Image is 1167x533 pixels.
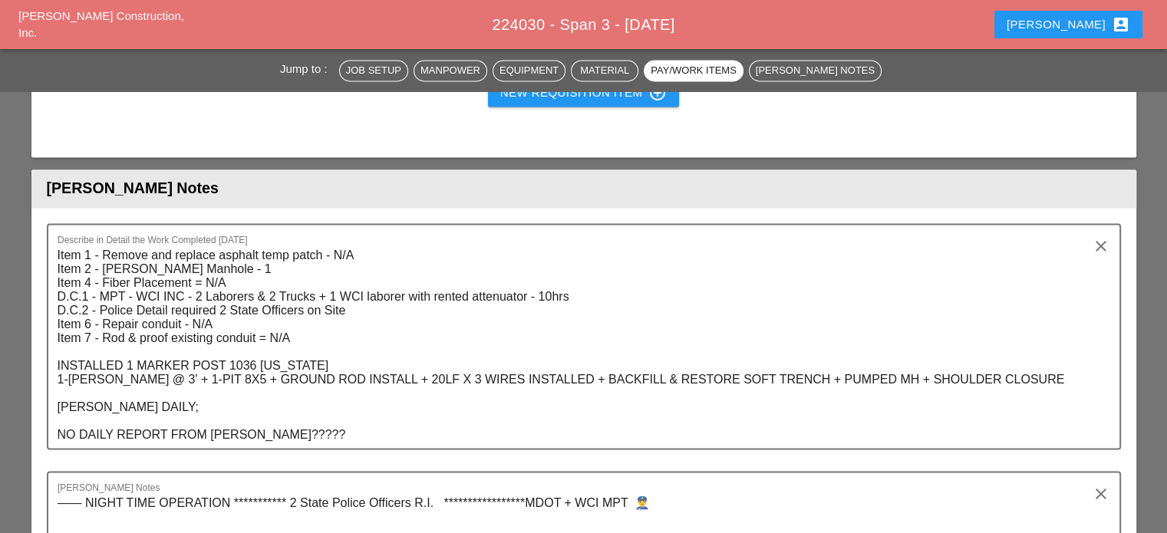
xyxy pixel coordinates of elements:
button: Job Setup [339,60,408,81]
i: account_box [1112,15,1130,34]
div: Pay/Work Items [651,63,736,78]
i: clear [1092,237,1110,255]
span: Jump to : [280,62,334,75]
button: [PERSON_NAME] [994,11,1142,38]
div: Job Setup [346,63,401,78]
div: [PERSON_NAME] Notes [756,63,875,78]
header: [PERSON_NAME] Notes [31,169,1136,207]
button: New Requisition Item [488,79,680,107]
button: Material [571,60,638,81]
i: clear [1092,485,1110,503]
div: [PERSON_NAME] [1007,15,1130,34]
span: 224030 - Span 3 - [DATE] [492,16,674,33]
div: Material [578,63,631,78]
a: [PERSON_NAME] Construction, Inc. [18,9,184,40]
i: control_point [648,84,667,102]
button: [PERSON_NAME] Notes [749,60,882,81]
div: Equipment [499,63,559,78]
button: Pay/Work Items [644,60,743,81]
button: Equipment [493,60,565,81]
button: Manpower [414,60,487,81]
textarea: Describe in Detail the Work Completed Today [58,243,1098,448]
div: New Requisition Item [500,84,668,102]
div: Manpower [420,63,480,78]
